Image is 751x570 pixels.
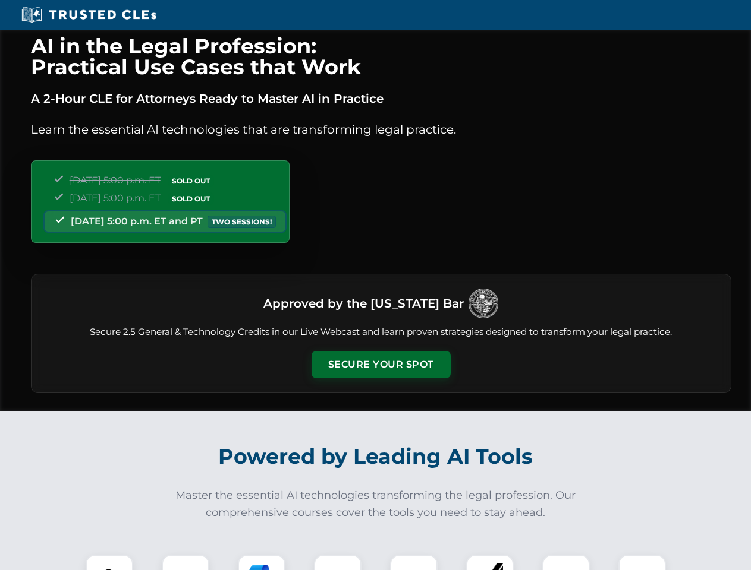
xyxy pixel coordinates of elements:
span: SOLD OUT [168,192,214,205]
button: Secure Your Spot [312,351,451,378]
p: Master the essential AI technologies transforming the legal profession. Our comprehensive courses... [168,487,584,521]
p: A 2-Hour CLE for Attorneys Ready to Master AI in Practice [31,89,731,108]
h1: AI in the Legal Profession: Practical Use Cases that Work [31,36,731,77]
h2: Powered by Leading AI Tools [46,436,705,477]
h3: Approved by the [US_STATE] Bar [263,293,464,314]
img: Logo [469,289,498,318]
img: Trusted CLEs [18,6,160,24]
p: Learn the essential AI technologies that are transforming legal practice. [31,120,731,139]
p: Secure 2.5 General & Technology Credits in our Live Webcast and learn proven strategies designed ... [46,325,717,339]
span: [DATE] 5:00 p.m. ET [70,192,161,204]
span: SOLD OUT [168,175,214,187]
span: [DATE] 5:00 p.m. ET [70,175,161,186]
